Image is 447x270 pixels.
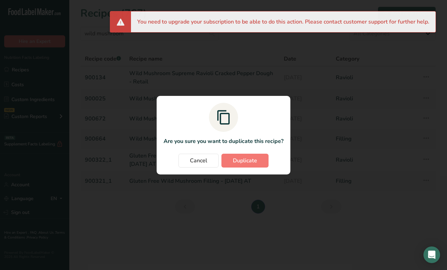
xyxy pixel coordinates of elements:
[190,156,207,165] span: Cancel
[221,154,269,168] button: Duplicate
[131,11,436,32] div: You need to upgrade your subscription to be able to do this action. Please contact customer suppo...
[178,154,219,168] button: Cancel
[164,137,283,145] p: Are you sure you want to duplicate this recipe?
[233,156,257,165] span: Duplicate
[423,246,440,263] div: Open Intercom Messenger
